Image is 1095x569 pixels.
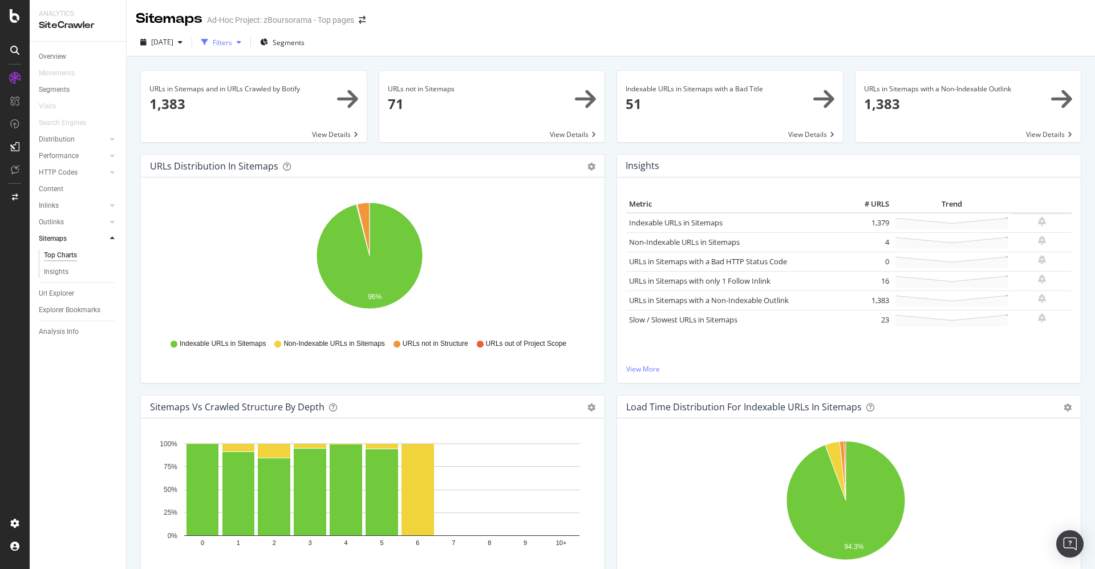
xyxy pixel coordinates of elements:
[556,540,567,547] text: 10+
[846,310,892,329] td: 23
[1038,313,1046,322] div: bell-plus
[488,540,491,547] text: 8
[629,256,787,267] a: URLs in Sitemaps with a Bad HTTP Status Code
[626,158,659,173] h4: Insights
[164,486,177,494] text: 50%
[237,540,240,547] text: 1
[587,163,595,171] div: gear
[39,117,86,129] div: Search Engines
[39,51,118,63] a: Overview
[273,540,276,547] text: 2
[207,14,354,26] div: Ad-Hoc Project: zBoursorama - Top pages
[283,339,384,349] span: Non-Indexable URLs in Sitemaps
[44,266,118,278] a: Insights
[844,543,863,551] text: 94.3%
[150,196,589,328] svg: A chart.
[150,401,325,413] div: Sitemaps vs Crawled Structure by Depth
[39,134,107,146] a: Distribution
[1038,294,1046,303] div: bell-plus
[629,295,789,305] a: URLs in Sitemaps with a Non-Indexable Outlink
[164,463,177,471] text: 75%
[39,67,75,79] div: Movements
[164,509,177,517] text: 25%
[39,9,117,19] div: Analytics
[626,364,1072,374] a: View More
[846,213,892,233] td: 1,379
[160,440,177,448] text: 100%
[136,9,202,29] div: Sitemaps
[39,134,75,146] div: Distribution
[39,288,74,300] div: Url Explorer
[39,304,100,316] div: Explorer Bookmarks
[151,37,173,47] span: 2025 Sep. 9th
[1056,530,1084,558] div: Open Intercom Messenger
[213,38,232,47] div: Filters
[1038,236,1046,245] div: bell-plus
[39,216,64,228] div: Outlinks
[39,200,59,212] div: Inlinks
[380,540,383,547] text: 5
[197,33,246,51] button: Filters
[39,100,56,112] div: Visits
[486,339,566,349] span: URLs out of Project Scope
[39,326,79,338] div: Analysis Info
[136,33,187,51] button: [DATE]
[39,183,63,195] div: Content
[1064,403,1072,411] div: gear
[846,252,892,271] td: 0
[626,196,846,213] th: Metric
[44,266,68,278] div: Insights
[150,160,278,172] div: URLs Distribution in Sitemaps
[846,196,892,213] th: # URLS
[39,288,118,300] a: Url Explorer
[39,150,79,162] div: Performance
[629,276,770,286] a: URLs in Sitemaps with only 1 Follow Inlink
[587,403,595,411] div: gear
[524,540,527,547] text: 9
[39,200,107,212] a: Inlinks
[626,401,862,413] div: Load Time Distribution for Indexable URLs in Sitemaps
[39,51,66,63] div: Overview
[39,233,67,245] div: Sitemaps
[39,167,78,179] div: HTTP Codes
[1038,255,1046,264] div: bell-plus
[359,16,366,24] div: arrow-right-arrow-left
[1038,217,1046,226] div: bell-plus
[39,183,118,195] a: Content
[629,217,723,228] a: Indexable URLs in Sitemaps
[255,33,309,51] button: Segments
[39,150,107,162] a: Performance
[39,167,107,179] a: HTTP Codes
[368,293,382,301] text: 96%
[39,84,118,96] a: Segments
[416,540,419,547] text: 6
[168,532,178,540] text: 0%
[39,100,67,112] a: Visits
[846,290,892,310] td: 1,383
[39,84,70,96] div: Segments
[273,38,305,47] span: Segments
[892,196,1012,213] th: Trend
[150,437,589,569] svg: A chart.
[846,271,892,290] td: 16
[344,540,348,547] text: 4
[39,216,107,228] a: Outlinks
[201,540,204,547] text: 0
[39,326,118,338] a: Analysis Info
[626,437,1065,569] svg: A chart.
[44,249,77,261] div: Top Charts
[39,19,117,32] div: SiteCrawler
[39,304,118,316] a: Explorer Bookmarks
[39,233,107,245] a: Sitemaps
[403,339,468,349] span: URLs not in Structure
[39,117,98,129] a: Search Engines
[629,314,737,325] a: Slow / Slowest URLs in Sitemaps
[629,237,740,247] a: Non-Indexable URLs in Sitemaps
[180,339,266,349] span: Indexable URLs in Sitemaps
[39,67,86,79] a: Movements
[44,249,118,261] a: Top Charts
[452,540,455,547] text: 7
